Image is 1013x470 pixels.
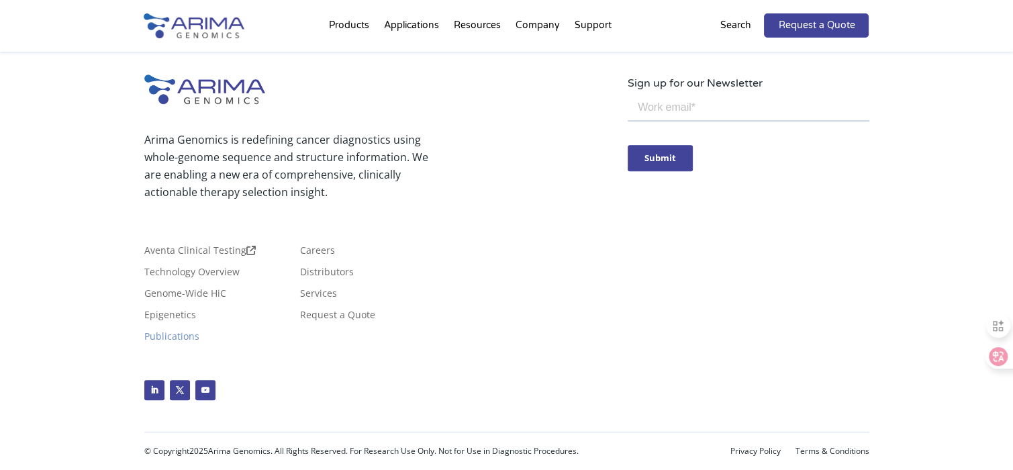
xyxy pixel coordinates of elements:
[300,310,375,325] a: Request a Quote
[730,446,781,456] a: Privacy Policy
[300,267,354,282] a: Distributors
[144,75,265,104] img: Arima-Genomics-logo
[144,267,240,282] a: Technology Overview
[628,75,869,92] p: Sign up for our Newsletter
[300,289,337,303] a: Services
[195,380,215,400] a: Follow on Youtube
[720,17,751,34] p: Search
[144,332,199,346] a: Publications
[764,13,869,38] a: Request a Quote
[3,205,12,214] input: Product or Service Inquiry
[189,445,208,457] span: 2025
[144,310,196,325] a: Epigenetics
[795,446,869,456] a: Terms & Conditions
[15,204,119,216] span: Product or Service Inquiry
[144,246,256,261] a: Aventa Clinical Testing
[209,111,230,123] span: State
[3,240,12,248] input: Other
[628,92,869,180] iframe: Form 0
[144,442,688,460] p: © Copyright Arima Genomics. All Rights Reserved. For Research Use Only. Not for Use in Diagnostic...
[3,222,12,231] input: General Inquiry
[170,380,190,400] a: Follow on X
[15,187,134,199] span: Troubleshooting and Support
[300,246,335,261] a: Careers
[15,222,77,234] span: General Inquiry
[15,239,39,251] span: Other
[144,380,164,400] a: Follow on LinkedIn
[144,13,244,38] img: Arima-Genomics-logo
[209,1,251,13] span: Last name
[3,187,12,196] input: Troubleshooting and Support
[144,289,226,303] a: Genome-Wide HiC
[144,131,434,201] p: Arima Genomics is redefining cancer diagnostics using whole-genome sequence and structure informa...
